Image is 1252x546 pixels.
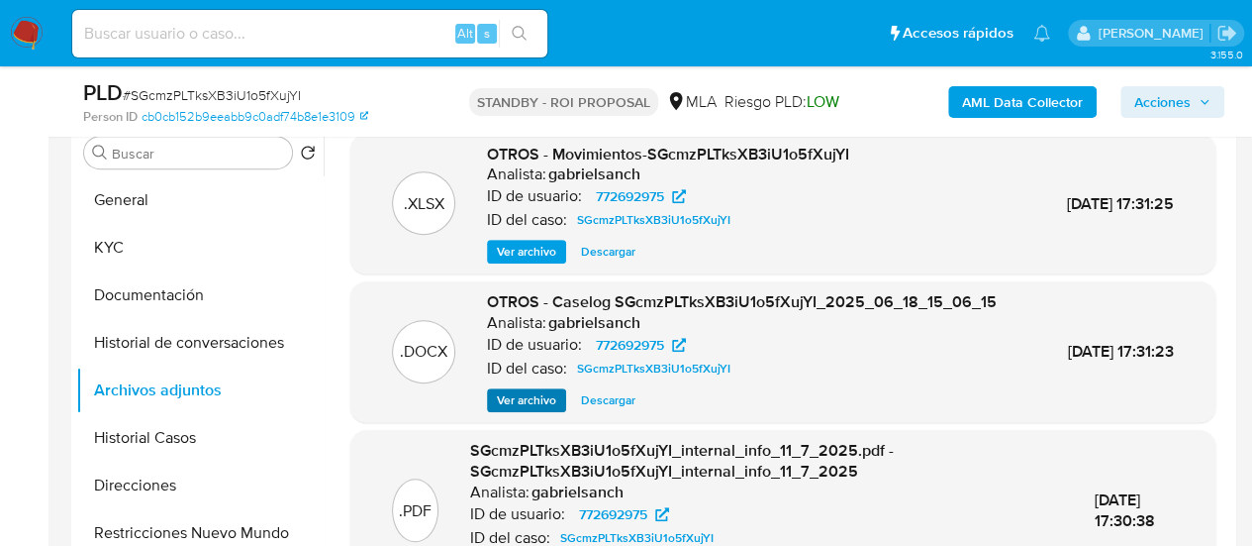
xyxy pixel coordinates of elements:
[548,313,640,333] h6: gabrielsanch
[962,86,1083,118] b: AML Data Collector
[1033,25,1050,42] a: Notificaciones
[487,210,567,230] p: ID del caso:
[1094,489,1154,533] span: [DATE] 17:30:38
[76,224,324,272] button: KYC
[470,483,530,502] p: Analista:
[577,357,730,381] span: SGcmzPLTksXB3iU1o5fXujYI
[487,388,566,412] button: Ver archivo
[1120,86,1224,118] button: Acciones
[499,20,539,48] button: search-icon
[400,341,447,363] p: .DOCX
[903,23,1013,44] span: Accesos rápidos
[531,483,624,502] h6: gabrielsanch
[76,462,324,509] button: Direcciones
[807,90,839,113] span: LOW
[1098,24,1209,43] p: gabriela.sanchez@mercadolibre.com
[72,21,547,47] input: Buscar usuario o caso...
[112,145,284,163] input: Buscar
[1067,192,1174,215] span: [DATE] 17:31:25
[581,242,635,262] span: Descargar
[142,108,368,126] a: cb0cb152b9eeabb9c0adf74b8e1e3109
[487,186,582,206] p: ID de usuario:
[948,86,1097,118] button: AML Data Collector
[300,145,316,166] button: Volver al orden por defecto
[404,193,444,215] p: .XLSX
[76,319,324,367] button: Historial de conversaciones
[579,502,647,526] span: 772692975
[487,359,567,379] p: ID del caso:
[76,272,324,319] button: Documentación
[92,145,108,161] button: Buscar
[487,290,997,313] span: OTROS - Caselog SGcmzPLTksXB3iU1o5fXujYI_2025_06_18_15_06_15
[470,439,894,484] span: SGcmzPLTksXB3iU1o5fXujYI_internal_info_11_7_2025.pdf - SGcmzPLTksXB3iU1o5fXujYI_internal_info_11_...
[581,390,635,410] span: Descargar
[83,108,138,126] b: Person ID
[596,184,664,208] span: 772692975
[577,208,730,232] span: SGcmzPLTksXB3iU1o5fXujYI
[457,24,473,43] span: Alt
[470,504,565,524] p: ID de usuario:
[569,357,738,381] a: SGcmzPLTksXB3iU1o5fXujYI
[666,91,717,113] div: MLA
[484,24,490,43] span: s
[76,414,324,462] button: Historial Casos
[548,164,640,184] h6: gabrielsanch
[1134,86,1191,118] span: Acciones
[1068,340,1174,363] span: [DATE] 17:31:23
[584,333,698,357] a: 772692975
[569,208,738,232] a: SGcmzPLTksXB3iU1o5fXujYI
[487,240,566,264] button: Ver archivo
[1216,23,1237,44] a: Salir
[567,502,681,526] a: 772692975
[487,313,546,333] p: Analista:
[399,500,432,522] p: .PDF
[571,240,645,264] button: Descargar
[584,184,698,208] a: 772692975
[487,143,849,165] span: OTROS - Movimientos-SGcmzPLTksXB3iU1o5fXujYI
[497,390,556,410] span: Ver archivo
[83,76,123,108] b: PLD
[724,91,839,113] span: Riesgo PLD:
[571,388,645,412] button: Descargar
[469,88,658,116] p: STANDBY - ROI PROPOSAL
[596,333,664,357] span: 772692975
[76,176,324,224] button: General
[76,367,324,414] button: Archivos adjuntos
[1209,47,1242,62] span: 3.155.0
[487,335,582,355] p: ID de usuario:
[487,164,546,184] p: Analista:
[123,85,301,105] span: # SGcmzPLTksXB3iU1o5fXujYI
[497,242,556,262] span: Ver archivo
